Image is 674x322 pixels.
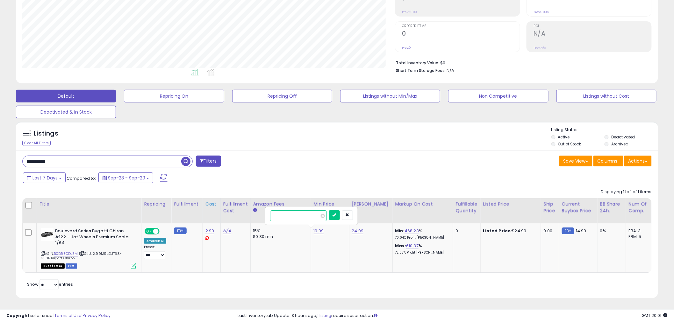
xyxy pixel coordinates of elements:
div: Repricing [144,201,168,207]
span: Show: entries [27,281,73,287]
button: Deactivated & In Stock [16,106,116,118]
div: 0.00 [544,228,554,234]
p: 73.03% Profit [PERSON_NAME] [395,250,448,255]
span: Sep-23 - Sep-29 [108,175,145,181]
small: Amazon Fees. [253,207,257,213]
div: Min Price [314,201,347,207]
button: Default [16,90,116,102]
button: Listings without Cost [556,90,656,102]
div: Fulfillable Quantity [456,201,478,214]
label: Out of Stock [558,141,581,147]
label: Archived [611,141,628,147]
b: Short Term Storage Fees: [396,68,446,73]
a: 610.37 [406,243,419,249]
label: Active [558,134,570,140]
span: | SKU: 2.99MRL.GJT68-958B.BugattiChiron [41,251,122,261]
div: Markup on Cost [395,201,450,207]
div: FBA: 3 [629,228,650,234]
span: Compared to: [67,175,96,181]
b: Listed Price: [483,228,512,234]
button: Columns [593,156,623,166]
div: Title [39,201,139,207]
div: seller snap | | [6,313,111,319]
a: N/A [223,228,231,234]
button: Repricing On [124,90,224,102]
b: Boulevard Series Bugatti Chiron #122 - Hot Wheels Premium Scala 1/64 [55,228,133,248]
button: Sep-23 - Sep-29 [98,172,153,183]
div: Displaying 1 to 1 of 1 items [601,189,652,195]
small: Prev: 0 [402,46,411,50]
b: Min: [395,228,405,234]
span: Columns [598,158,618,164]
div: Fulfillment Cost [223,201,248,214]
span: Ordered Items [402,24,520,28]
div: Clear All Filters [22,140,51,146]
div: Last InventoryLab Update: 3 hours ago, requires user action. [238,313,668,319]
h2: 0 [402,30,520,38]
strong: Copyright [6,312,30,318]
div: Amazon AI [144,238,166,244]
button: Non Competitive [448,90,548,102]
span: Last 7 Days [32,175,58,181]
div: FBM: 5 [629,234,650,240]
a: Privacy Policy [82,312,111,318]
span: ROI [534,24,651,28]
b: Max: [395,243,406,249]
div: % [395,243,448,255]
a: 24.99 [352,228,364,234]
a: 1 listing [318,312,332,318]
small: Prev: N/A [534,46,546,50]
div: % [395,228,448,240]
span: 14.99 [576,228,586,234]
span: N/A [447,67,454,73]
div: Ship Price [544,201,556,214]
span: All listings that are currently out of stock and unavailable for purchase on Amazon [41,263,65,269]
button: Listings without Min/Max [340,90,440,102]
button: Repricing Off [232,90,332,102]
small: Prev: 0.00% [534,10,549,14]
label: Deactivated [611,134,635,140]
div: 15% [253,228,306,234]
th: The percentage added to the cost of goods (COGS) that forms the calculator for Min & Max prices. [392,198,453,223]
div: BB Share 24h. [600,201,623,214]
a: 19.99 [314,228,324,234]
button: Actions [624,156,652,166]
div: $0.30 min [253,234,306,240]
b: Total Inventory Value: [396,60,439,66]
img: 310kOdoUUPL._SL40_.jpg [41,228,54,241]
div: $24.99 [483,228,536,234]
div: Preset: [144,245,166,259]
p: Listing States: [551,127,658,133]
div: 0 [456,228,476,234]
div: Cost [205,201,218,207]
div: Num of Comp. [629,201,652,214]
a: Terms of Use [54,312,82,318]
a: B0DR3QDJZM [54,251,78,256]
small: Prev: $0.00 [402,10,417,14]
p: 70.04% Profit [PERSON_NAME] [395,235,448,240]
div: Fulfillment [174,201,200,207]
button: Last 7 Days [23,172,66,183]
h2: N/A [534,30,651,38]
button: Save View [559,156,592,166]
div: Amazon Fees [253,201,308,207]
small: FBM [562,227,574,234]
small: FBM [174,227,186,234]
span: OFF [159,229,169,234]
span: 2025-10-7 20:01 GMT [642,312,668,318]
div: Current Buybox Price [562,201,595,214]
li: $0 [396,59,647,66]
h5: Listings [34,129,58,138]
span: FBM [66,263,77,269]
button: Filters [196,156,221,167]
div: [PERSON_NAME] [352,201,390,207]
a: 2.99 [205,228,214,234]
span: ON [145,229,153,234]
a: 468.23 [405,228,419,234]
div: 0% [600,228,621,234]
div: ASIN: [41,228,136,268]
div: Listed Price [483,201,538,207]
